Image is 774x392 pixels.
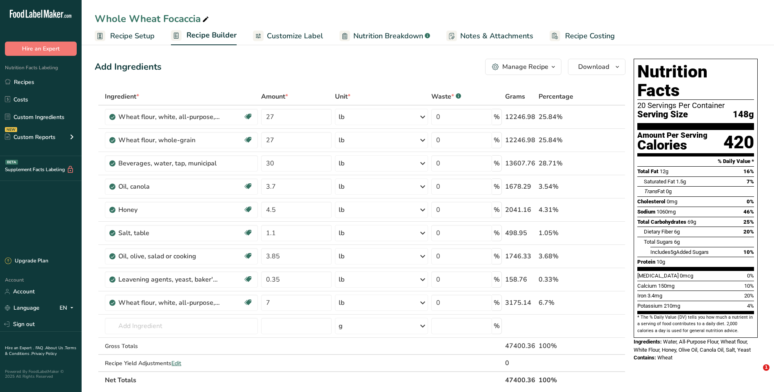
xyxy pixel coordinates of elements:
span: Percentage [539,92,573,101]
div: 25.84% [539,135,587,145]
div: lb [339,135,344,145]
span: 0g [666,188,672,194]
span: 16% [743,168,754,174]
span: Iron [637,293,646,299]
span: Notes & Attachments [460,31,533,42]
span: 4% [747,303,754,309]
span: Potassium [637,303,663,309]
div: 0.33% [539,275,587,284]
a: About Us . [45,345,65,351]
div: lb [339,251,344,261]
button: Hire an Expert [5,42,77,56]
span: Protein [637,259,655,265]
div: Oil, canola [118,182,220,192]
div: 1678.29 [505,182,535,192]
i: Trans [644,188,657,194]
span: Download [578,62,609,72]
span: Recipe Costing [565,31,615,42]
a: Notes & Attachments [446,27,533,45]
span: Dietary Fiber [644,229,673,235]
div: Wheat flour, whole-grain [118,135,220,145]
span: Calcium [637,283,657,289]
div: 3.54% [539,182,587,192]
div: lb [339,159,344,168]
div: lb [339,205,344,215]
span: 10% [743,249,754,255]
span: 1.5g [676,178,686,185]
div: Calories [637,139,707,151]
div: 13607.76 [505,159,535,168]
span: Edit [171,359,181,367]
h1: Nutrition Facts [637,62,754,100]
span: 210mg [664,303,680,309]
iframe: Intercom live chat [746,364,766,384]
span: Total Carbohydrates [637,219,686,225]
div: 6.7% [539,298,587,308]
span: Ingredient [105,92,139,101]
div: 12246.98 [505,112,535,122]
span: 20% [744,293,754,299]
span: 5g [670,249,676,255]
input: Add Ingredient [105,318,257,334]
span: Sodium [637,209,655,215]
span: 12g [660,168,668,174]
span: 7% [747,178,754,185]
span: Serving Size [637,110,688,120]
div: Oil, olive, salad or cooking [118,251,220,261]
span: Customize Label [267,31,323,42]
section: * The % Daily Value (DV) tells you how much a nutrient in a serving of food contributes to a dail... [637,314,754,334]
span: 69g [688,219,696,225]
div: Add Ingredients [95,60,162,74]
div: lb [339,112,344,122]
span: 0mg [667,198,677,205]
th: 100% [537,371,588,388]
span: Recipe Setup [110,31,155,42]
div: Custom Reports [5,133,55,141]
div: lb [339,298,344,308]
span: 148g [733,110,754,120]
span: 0% [747,273,754,279]
a: Customize Label [253,27,323,45]
a: FAQ . [35,345,45,351]
span: 10g [656,259,665,265]
span: 3.4mg [648,293,662,299]
button: Manage Recipe [485,59,561,75]
a: Language [5,301,40,315]
div: g [339,321,343,331]
a: Recipe Costing [550,27,615,45]
th: Net Totals [103,371,503,388]
div: 47400.36 [505,341,535,351]
div: Manage Recipe [502,62,548,72]
div: lb [339,228,344,238]
div: Leavening agents, yeast, baker's, active dry [118,275,220,284]
span: Saturated Fat [644,178,675,185]
div: Wheat flour, white, all-purpose, unenriched [118,298,220,308]
span: Total Fat [637,168,659,174]
span: 1 [763,364,770,371]
div: Honey [118,205,220,215]
span: 20% [743,229,754,235]
span: Unit [335,92,350,101]
div: Beverages, water, tap, municipal [118,159,220,168]
div: lb [339,275,344,284]
a: Nutrition Breakdown [339,27,430,45]
div: Whole Wheat Focaccia [95,11,211,26]
a: Privacy Policy [31,351,57,357]
span: 0% [747,198,754,205]
div: Waste [431,92,461,101]
div: 28.71% [539,159,587,168]
a: Recipe Setup [95,27,155,45]
span: Cholesterol [637,198,665,205]
div: 3.68% [539,251,587,261]
span: 0mcg [680,273,693,279]
span: Water, All-Purpose Flour, Wheat flour, White Flour, Honey, Olive Oil, Canola Oil, Salt, Yeast [634,339,751,353]
div: 25.84% [539,112,587,122]
span: Recipe Builder [186,30,237,41]
span: 25% [743,219,754,225]
span: 6g [674,239,680,245]
div: BETA [5,160,18,165]
button: Download [568,59,625,75]
span: Ingredients: [634,339,662,345]
div: Upgrade Plan [5,257,48,265]
div: 4.31% [539,205,587,215]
